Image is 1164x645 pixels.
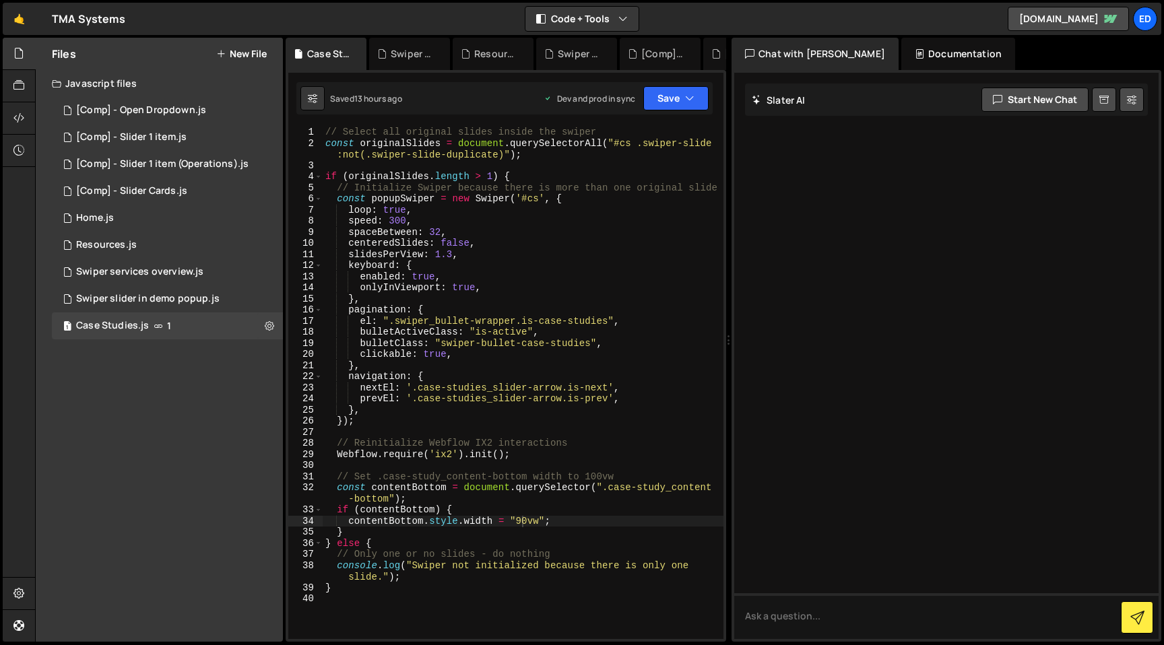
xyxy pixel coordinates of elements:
a: 🤙 [3,3,36,35]
div: 2 [288,138,323,160]
div: 15745/46796.js [52,312,283,339]
div: 17 [288,316,323,327]
div: 15745/41882.js [52,205,283,232]
div: 1 [288,127,323,138]
a: [DOMAIN_NAME] [1008,7,1129,31]
div: 15745/44803.js [52,259,283,285]
div: 10 [288,238,323,249]
div: 15745/41947.js [52,97,283,124]
span: 1 [167,320,171,331]
div: Resources.js [474,47,517,61]
div: Swiper slider in demo popup.js [558,47,601,61]
div: 33 [288,504,323,516]
div: [Comp] - Open Dropdown.js [641,47,684,61]
div: Documentation [901,38,1015,70]
button: Code + Tools [525,7,639,31]
div: 6 [288,193,323,205]
div: 31 [288,471,323,483]
div: 21 [288,360,323,372]
div: Saved [330,93,402,104]
a: Ed [1133,7,1157,31]
div: 35 [288,527,323,538]
div: 5 [288,182,323,194]
div: 19 [288,338,323,349]
h2: Slater AI [752,94,806,106]
div: 11 [288,249,323,261]
div: 24 [288,393,323,405]
div: 15745/44306.js [52,232,283,259]
div: 20 [288,349,323,360]
div: TMA Systems [52,11,125,27]
div: 26 [288,415,323,427]
div: [Comp] - Slider Cards.js [76,185,187,197]
div: 28 [288,438,323,449]
div: Javascript files [36,70,283,97]
div: 15745/43499.js [52,285,283,312]
div: [Comp] - Slider 1 item (Operations).js [76,158,249,170]
div: 8 [288,215,323,227]
button: Start new chat [981,88,1089,112]
div: [Comp] - Slider 1 item.js [76,131,187,143]
div: 23 [288,382,323,394]
div: [Comp] - Slider 1 item.js [725,47,768,61]
div: Dev and prod in sync [544,93,635,104]
div: 3 [288,160,323,172]
div: 15745/41948.js [52,151,283,178]
div: 13 [288,271,323,283]
div: 40 [288,593,323,605]
div: Case Studies.js [307,47,350,61]
div: 36 [288,538,323,549]
h2: Files [52,46,76,61]
div: 18 [288,327,323,338]
div: 32 [288,482,323,504]
div: 29 [288,449,323,461]
button: Save [643,86,709,110]
div: Swiper services overview.js [76,266,203,278]
div: 34 [288,516,323,527]
div: Swiper slider in demo popup.js [76,293,220,305]
div: 16 [288,304,323,316]
div: 12 [288,260,323,271]
div: [Comp] - Open Dropdown.js [76,104,206,116]
div: 37 [288,549,323,560]
span: 1 [63,322,71,333]
div: 14 [288,282,323,294]
div: 15745/42002.js [52,178,283,205]
div: Case Studies.js [76,320,149,332]
div: Chat with [PERSON_NAME] [732,38,899,70]
div: 25 [288,405,323,416]
div: 7 [288,205,323,216]
div: 38 [288,560,323,582]
div: 15 [288,294,323,305]
div: 4 [288,171,323,182]
div: 39 [288,582,323,594]
div: 22 [288,371,323,382]
div: Home.js [76,212,114,224]
div: 15745/41885.js [52,124,283,151]
button: New File [216,48,267,59]
div: 13 hours ago [354,93,402,104]
div: Resources.js [76,239,137,251]
div: 27 [288,427,323,438]
div: 30 [288,460,323,471]
div: 9 [288,227,323,238]
div: Swiper services overview.js [391,47,434,61]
